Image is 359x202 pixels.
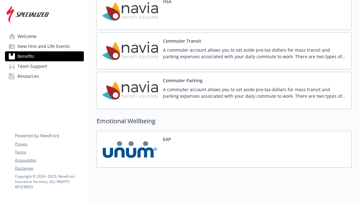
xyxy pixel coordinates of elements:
[15,157,84,163] a: Accessibility
[17,51,34,61] span: Benefits
[163,47,346,60] p: A commuter account allows you to set aside pre-tax dollars for mass transit and parking expenses ...
[5,51,84,61] a: Benefits
[5,71,84,81] a: Resources
[15,149,84,155] a: Terms
[5,41,84,51] a: New Hire and Life Events
[97,116,352,126] h2: Emotional Wellbeing
[163,86,346,99] p: A commuter account allows you to set aside pre-tax dollars for mass transit and parking expenses ...
[5,61,84,71] a: Team Support
[15,141,84,147] a: Privacy
[5,31,84,41] a: Welcome
[17,71,39,81] span: Resources
[15,174,84,190] p: Copyright © 2024 - 2025 , Newfront Insurance Services, ALL RIGHTS RESERVED
[15,166,84,171] a: Disclaimer
[102,38,158,64] img: Navia Benefit Solutions carrier logo
[163,77,203,84] button: Commuter Parking
[17,31,36,41] span: Welcome
[102,136,158,162] img: UNUM carrier logo
[17,41,70,51] span: New Hire and Life Events
[102,77,158,104] img: Navia Benefit Solutions carrier logo
[163,136,171,143] button: EAP
[163,38,201,44] button: Commuter Transit
[17,61,47,71] span: Team Support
